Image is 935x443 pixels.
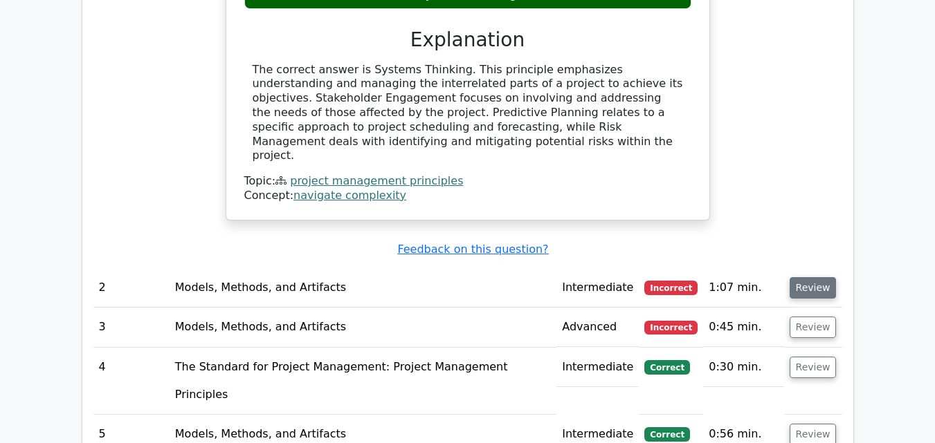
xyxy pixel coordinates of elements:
a: navigate complexity [293,189,406,202]
button: Review [790,357,837,378]
td: 3 [93,308,170,347]
h3: Explanation [253,28,683,52]
span: Incorrect [644,321,698,334]
td: Models, Methods, and Artifacts [170,308,556,347]
td: Models, Methods, and Artifacts [170,268,556,308]
div: Concept: [244,189,691,203]
span: Correct [644,360,689,374]
td: Advanced [556,308,639,347]
td: 1:07 min. [703,268,783,308]
td: Intermediate [556,268,639,308]
span: Correct [644,427,689,441]
td: The Standard for Project Management: Project Management Principles [170,348,556,415]
div: The correct answer is Systems Thinking. This principle emphasizes understanding and managing the ... [253,63,683,164]
td: 0:30 min. [703,348,783,387]
td: 0:45 min. [703,308,783,347]
a: project management principles [290,174,463,187]
button: Review [790,317,837,338]
a: Feedback on this question? [397,243,548,256]
td: 4 [93,348,170,415]
div: Topic: [244,174,691,189]
td: 2 [93,268,170,308]
span: Incorrect [644,281,698,294]
button: Review [790,277,837,299]
td: Intermediate [556,348,639,387]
